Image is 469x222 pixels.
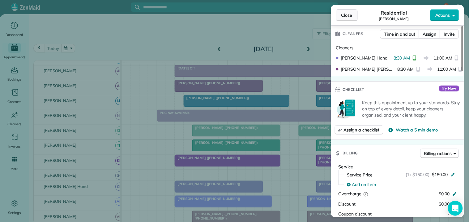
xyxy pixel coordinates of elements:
button: Assign [419,29,441,39]
span: Residential [381,9,407,16]
span: Time in and out [384,31,416,37]
button: Service Price(1x $150.00)$150.00 [343,170,459,180]
span: $150.00 [432,172,448,178]
span: Service [339,164,353,170]
span: [PERSON_NAME] [379,16,409,21]
span: 8:30 AM [398,66,414,72]
span: (1x $150.00) [406,172,430,178]
span: Close [341,12,352,18]
button: Close [336,9,358,21]
span: Cleaners [343,31,364,37]
span: 11:00 AM [437,66,456,72]
button: Time in and out [380,29,420,39]
span: Discount [339,201,356,207]
span: Coupon discount [339,211,372,217]
div: Open Intercom Messenger [448,201,463,216]
span: [PERSON_NAME] Hand [341,55,387,61]
span: [PERSON_NAME] [PERSON_NAME] [341,66,395,72]
button: Assign a checklist [335,125,383,135]
span: $0.00 [439,201,450,207]
span: Add an item [352,182,376,188]
span: 8:30 AM [394,55,410,61]
span: Assign a checklist [344,127,379,133]
button: Add an item [343,180,459,190]
span: Assign [423,31,437,37]
p: Keep this appointment up to your standards. Stay on top of every detail, keep your cleaners organ... [362,100,460,118]
button: Watch a 5 min demo [388,127,438,133]
div: Overcharge [339,191,392,197]
span: Watch a 5 min demo [396,127,438,133]
span: Checklist [343,87,365,93]
span: Invite [444,31,455,37]
button: Invite [440,29,459,39]
span: Actions [435,12,450,18]
span: Billing [343,150,358,156]
span: Billing actions [424,150,452,157]
span: 11:00 AM [434,55,453,61]
span: $0.00 [439,191,450,197]
span: Service Price [347,172,373,178]
span: Cleaners [336,45,354,51]
span: Try Now [439,86,459,92]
